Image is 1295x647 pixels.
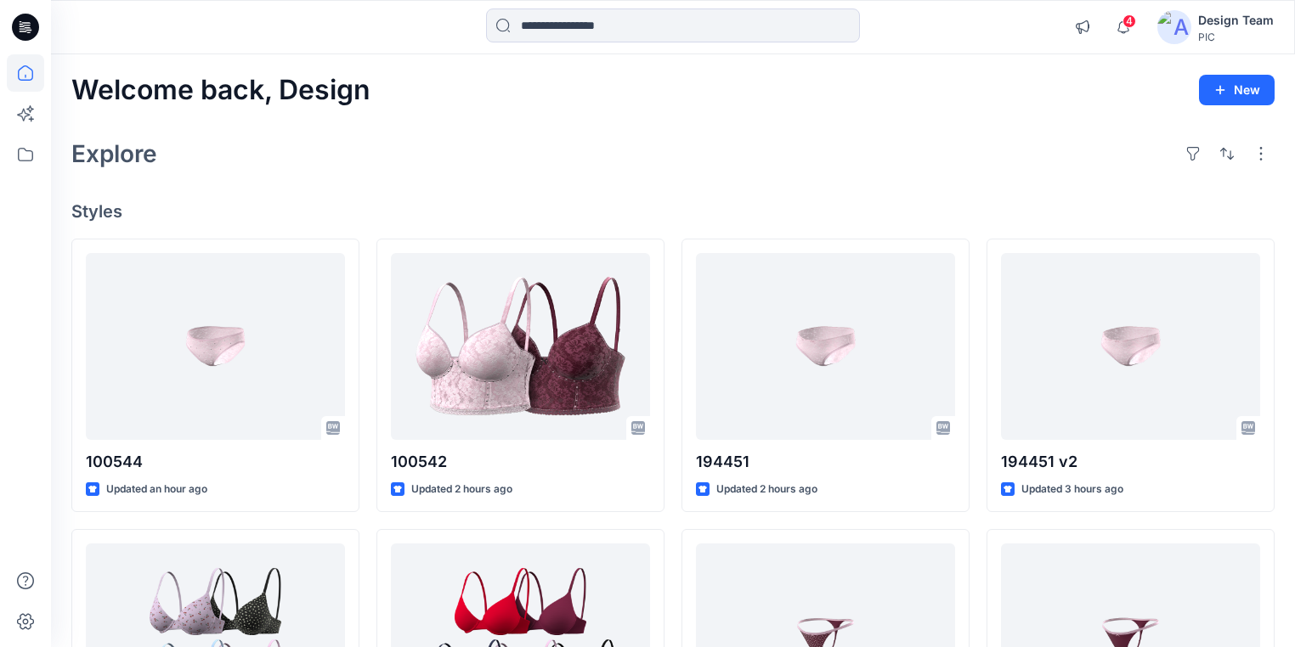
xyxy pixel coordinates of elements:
[1198,10,1274,31] div: Design Team
[71,75,370,106] h2: Welcome back, Design
[716,481,817,498] p: Updated 2 hours ago
[86,253,345,440] a: 100544
[1199,75,1275,105] button: New
[71,201,1275,222] h4: Styles
[696,450,955,474] p: 194451
[86,450,345,474] p: 100544
[71,140,157,167] h2: Explore
[1001,253,1260,440] a: 194451 v2
[411,481,512,498] p: Updated 2 hours ago
[106,481,207,498] p: Updated an hour ago
[696,253,955,440] a: 194451
[1021,481,1123,498] p: Updated 3 hours ago
[1157,10,1191,44] img: avatar
[391,450,650,474] p: 100542
[1198,31,1274,43] div: PIC
[1001,450,1260,474] p: 194451 v2
[391,253,650,440] a: 100542
[1123,14,1136,28] span: 4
